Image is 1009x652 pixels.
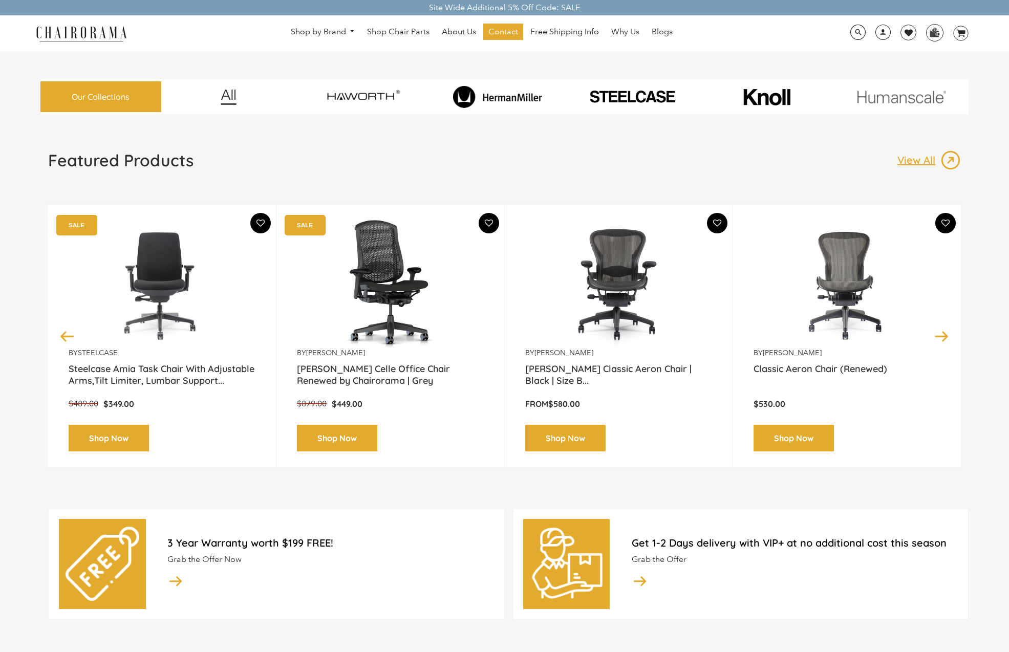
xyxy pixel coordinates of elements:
[298,81,428,112] img: image_7_14f0750b-d084-457f-979a-a1ab9f6582c4.png
[940,150,961,170] img: image_13.png
[297,399,327,408] span: $879.00
[754,220,940,348] a: Classic Aeron Chair (Renewed) - chairorama Classic Aeron Chair (Renewed) - chairorama
[933,327,951,345] button: Next
[286,24,360,40] a: Shop by Brand
[935,213,956,233] button: Add To Wishlist
[297,220,484,348] img: Herman Miller Celle Office Chair Renewed by Chairorama | Grey - chairorama
[69,348,255,358] p: by
[250,213,271,233] button: Add To Wishlist
[332,399,362,409] span: $449.00
[754,363,940,388] a: Classic Aeron Chair (Renewed)
[897,154,940,167] p: View All
[525,425,606,452] a: Shop Now
[754,220,940,348] img: Classic Aeron Chair (Renewed) - chairorama
[927,25,942,40] img: WhatsApp_Image_2024-07-12_at_16.23.01.webp
[611,27,639,37] span: Why Us
[40,81,161,113] a: Our Collections
[567,89,697,105] img: PHOTO-2024-07-09-00-53-10-removebg-preview.png
[297,363,484,388] a: [PERSON_NAME] Celle Office Chair Renewed by Chairorama | Grey
[176,24,787,42] nav: DesktopNavigation
[297,220,484,348] a: Herman Miller Celle Office Chair Renewed by Chairorama | Grey - chairorama Herman Miller Celle Of...
[836,90,967,103] img: image_11.png
[69,222,84,228] text: SALE
[530,527,604,600] img: delivery-man.png
[530,27,599,37] span: Free Shipping Info
[69,425,149,452] a: Shop Now
[69,399,98,408] span: $489.00
[437,24,481,40] a: About Us
[525,363,712,388] a: [PERSON_NAME] Classic Aeron Chair | Black | Size B...
[442,27,476,37] span: About Us
[483,24,523,40] a: Contact
[763,348,822,357] a: [PERSON_NAME]
[103,399,134,409] span: $349.00
[297,222,313,228] text: SALE
[48,150,194,179] a: Featured Products
[433,85,563,108] img: image_8_173eb7e0-7579-41b4-bc8e-4ba0b8ba93e8.png
[66,527,139,600] img: free.png
[754,348,940,358] p: by
[652,27,673,37] span: Blogs
[167,572,184,589] img: image_14.png
[78,348,118,357] a: Steelcase
[488,27,518,37] span: Contact
[754,425,834,452] a: Shop Now
[297,348,484,358] p: by
[200,89,257,105] img: image_12.png
[606,24,645,40] a: Why Us
[479,213,499,233] button: Add To Wishlist
[306,348,365,357] a: [PERSON_NAME]
[48,150,194,170] h1: Featured Products
[525,220,712,348] img: Herman Miller Classic Aeron Chair | Black | Size B (Renewed) - chairorama
[707,213,727,233] button: Add To Wishlist
[362,24,435,40] a: Shop Chair Parts
[897,150,961,170] a: View All
[297,425,377,452] a: Shop Now
[754,399,785,409] span: $530.00
[69,363,255,388] a: Steelcase Amia Task Chair With Adjustable Arms,Tilt Limiter, Lumbar Support...
[720,88,813,106] img: image_10_1.png
[30,25,133,42] img: chairorama
[69,220,255,348] img: Amia Chair by chairorama.com
[525,348,712,358] p: by
[525,24,604,40] a: Free Shipping Info
[647,24,678,40] a: Blogs
[167,536,493,549] h2: 3 Year Warranty worth $199 FREE!
[534,348,593,357] a: [PERSON_NAME]
[632,572,648,589] img: image_14.png
[58,327,76,345] button: Previous
[69,220,255,348] a: Amia Chair by chairorama.com Renewed Amia Chair chairorama.com
[167,554,493,565] p: Grab the Offer Now
[548,399,580,409] span: $580.00
[525,220,712,348] a: Herman Miller Classic Aeron Chair | Black | Size B (Renewed) - chairorama Herman Miller Classic A...
[632,536,958,549] h2: Get 1-2 Days delivery with VIP+ at no additional cost this season
[525,399,712,409] p: From
[367,27,430,37] span: Shop Chair Parts
[632,554,958,565] p: Grab the Offer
